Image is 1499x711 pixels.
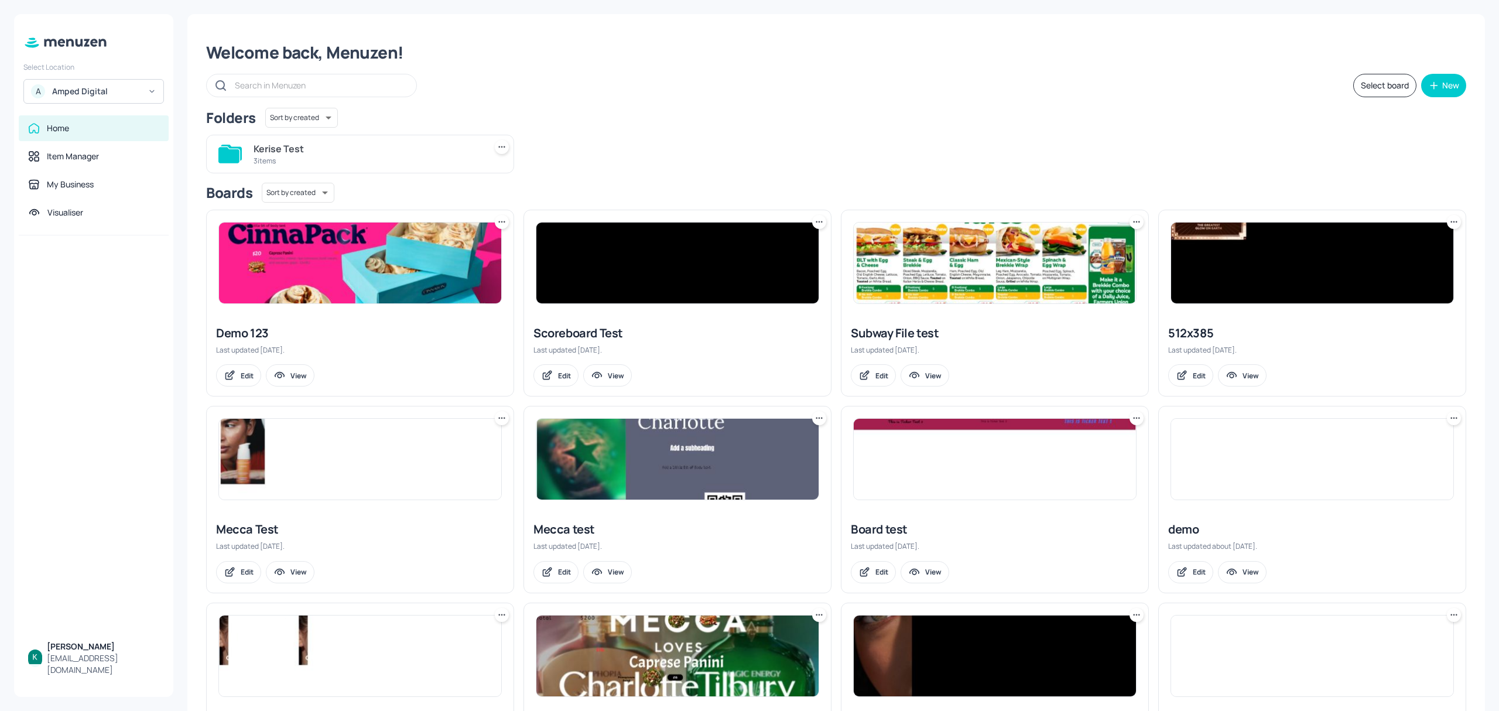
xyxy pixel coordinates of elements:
[854,419,1136,500] img: 2025-01-17-173709536944508r4duuivtiu.jpeg
[47,122,69,134] div: Home
[206,183,252,202] div: Boards
[536,616,819,696] img: 2025-10-06-175973718183448y3ynf15sx.jpeg
[47,641,159,652] div: [PERSON_NAME]
[47,207,83,218] div: Visualiser
[558,371,571,381] div: Edit
[254,156,481,166] div: 3 items
[1243,371,1259,381] div: View
[216,541,504,551] div: Last updated [DATE].
[1168,325,1456,341] div: 512x385
[875,567,888,577] div: Edit
[1243,567,1259,577] div: View
[216,521,504,538] div: Mecca Test
[216,325,504,341] div: Demo 123
[851,345,1139,355] div: Last updated [DATE].
[533,325,822,341] div: Scoreboard Test
[854,223,1136,303] img: 2025-08-13-1755066037325fj9ck42ipr6.jpeg
[1168,345,1456,355] div: Last updated [DATE].
[254,142,481,156] div: Kerise Test
[219,616,501,696] img: 2024-09-18-1726641622503eqt45c7sdzt.jpeg
[1421,74,1466,97] button: New
[851,521,1139,538] div: Board test
[219,419,501,500] img: 2025-07-22-1753150999163aufffdptw1.jpeg
[533,345,822,355] div: Last updated [DATE].
[47,151,99,162] div: Item Manager
[216,345,504,355] div: Last updated [DATE].
[533,541,822,551] div: Last updated [DATE].
[23,62,164,72] div: Select Location
[1168,541,1456,551] div: Last updated about [DATE].
[1171,223,1453,303] img: 2025-06-17-1750199689017r8ixrj6ih6.jpeg
[31,84,45,98] div: A
[533,521,822,538] div: Mecca test
[290,371,307,381] div: View
[851,325,1139,341] div: Subway File test
[52,86,141,97] div: Amped Digital
[854,616,1136,696] img: 2025-02-14-1739510027997nwuhmocmolb.jpeg
[206,42,1466,63] div: Welcome back, Menuzen!
[1171,419,1453,500] img: 2024-09-20-1726817036637m3xww9uhime.jpeg
[235,77,405,94] input: Search in Menuzen
[290,567,307,577] div: View
[206,108,256,127] div: Folders
[241,371,254,381] div: Edit
[875,371,888,381] div: Edit
[265,106,338,129] div: Sort by created
[1353,74,1416,97] button: Select board
[925,567,942,577] div: View
[1193,567,1206,577] div: Edit
[28,650,42,664] img: ACg8ocKBIlbXoTTzaZ8RZ_0B6YnoiWvEjOPx6MQW7xFGuDwnGH3hbQ=s96-c
[925,371,942,381] div: View
[1171,616,1453,696] img: 2024-07-25-1721902802456w4cu5ditutr.jpeg
[536,223,819,303] img: 2025-07-29-17537622447104til4tw6kiq.jpeg
[47,652,159,676] div: [EMAIL_ADDRESS][DOMAIN_NAME]
[47,179,94,190] div: My Business
[219,223,501,303] img: 2025-10-06-1759736745196ydn79flgxh.jpeg
[608,567,624,577] div: View
[241,567,254,577] div: Edit
[1442,81,1459,90] div: New
[558,567,571,577] div: Edit
[262,181,334,204] div: Sort by created
[851,541,1139,551] div: Last updated [DATE].
[536,419,819,500] img: 2025-03-25-1742875039122vxbdnm6rbu.jpeg
[1168,521,1456,538] div: demo
[1193,371,1206,381] div: Edit
[608,371,624,381] div: View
